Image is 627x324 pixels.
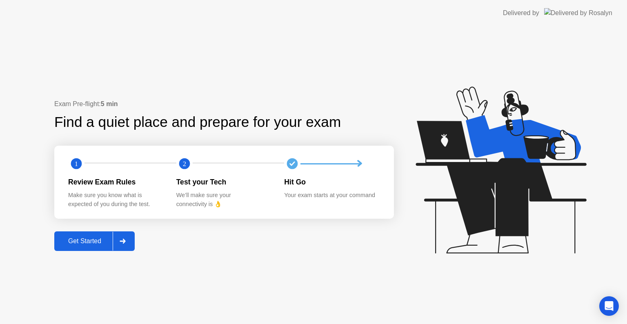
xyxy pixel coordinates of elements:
[57,237,113,245] div: Get Started
[544,8,612,18] img: Delivered by Rosalyn
[68,177,163,187] div: Review Exam Rules
[284,177,379,187] div: Hit Go
[68,191,163,209] div: Make sure you know what is expected of you during the test.
[503,8,539,18] div: Delivered by
[176,191,271,209] div: We’ll make sure your connectivity is 👌
[599,296,619,316] div: Open Intercom Messenger
[176,177,271,187] div: Test your Tech
[101,100,118,107] b: 5 min
[183,160,186,168] text: 2
[75,160,78,168] text: 1
[54,231,135,251] button: Get Started
[284,191,379,200] div: Your exam starts at your command
[54,111,342,133] div: Find a quiet place and prepare for your exam
[54,99,394,109] div: Exam Pre-flight:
